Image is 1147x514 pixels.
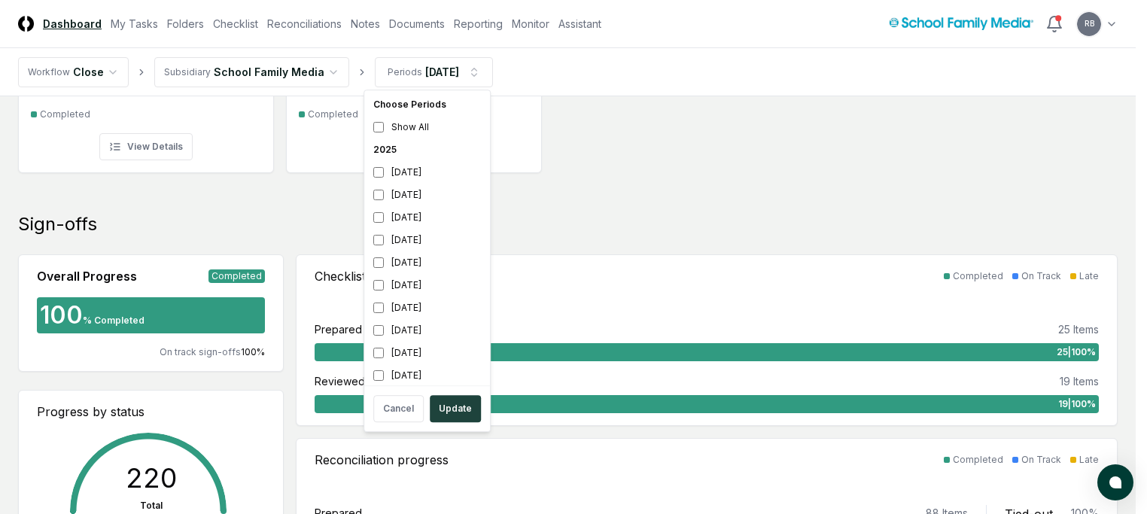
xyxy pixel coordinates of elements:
[430,395,481,422] button: Update
[373,395,424,422] button: Cancel
[367,116,487,138] div: Show All
[367,93,487,116] div: Choose Periods
[367,229,487,251] div: [DATE]
[367,161,487,184] div: [DATE]
[367,206,487,229] div: [DATE]
[367,184,487,206] div: [DATE]
[367,297,487,319] div: [DATE]
[367,274,487,297] div: [DATE]
[367,319,487,342] div: [DATE]
[367,251,487,274] div: [DATE]
[367,138,487,161] div: 2025
[367,364,487,387] div: [DATE]
[367,342,487,364] div: [DATE]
